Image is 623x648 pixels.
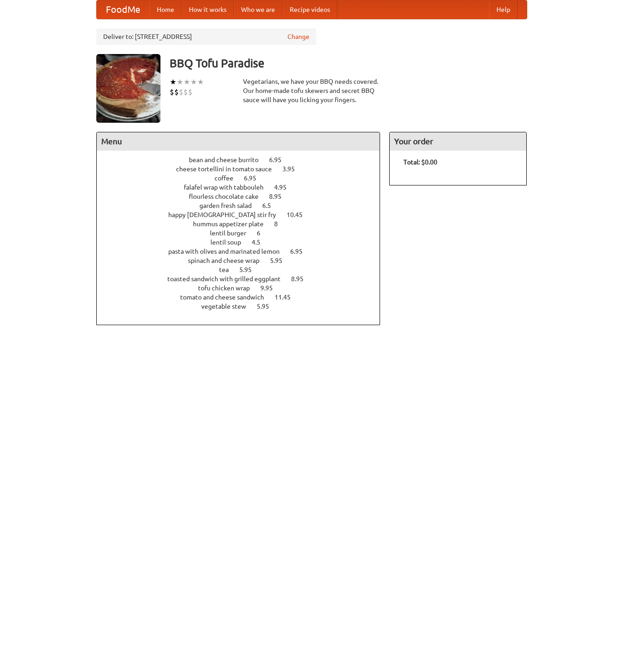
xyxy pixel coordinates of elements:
[244,174,265,182] span: 6.95
[170,77,176,87] li: ★
[269,156,291,163] span: 6.95
[282,165,304,173] span: 3.95
[269,193,291,200] span: 8.95
[274,184,296,191] span: 4.95
[189,156,268,163] span: bean and cheese burrito
[210,229,255,237] span: lentil burger
[188,257,269,264] span: spinach and cheese wrap
[282,0,337,19] a: Recipe videos
[199,202,261,209] span: garden fresh salad
[149,0,182,19] a: Home
[215,174,243,182] span: coffee
[290,248,312,255] span: 6.95
[287,32,309,41] a: Change
[287,211,312,218] span: 10.45
[168,211,320,218] a: happy [DEMOGRAPHIC_DATA] stir fry 10.45
[180,294,273,301] span: tomato and cheese sandwich
[184,184,273,191] span: falafel wrap with tabbouleh
[180,294,308,301] a: tomato and cheese sandwich 11.45
[182,0,234,19] a: How it works
[168,248,320,255] a: pasta with olives and marinated lemon 6.95
[176,77,183,87] li: ★
[260,284,282,292] span: 9.95
[96,54,160,123] img: angular.jpg
[239,266,261,273] span: 5.95
[167,275,320,283] a: toasted sandwich with grilled eggplant 8.95
[176,165,312,173] a: cheese tortellini in tomato sauce 3.95
[210,239,277,246] a: lentil soup 4.5
[215,174,273,182] a: coffee 6.95
[201,303,255,310] span: vegetable stew
[199,202,288,209] a: garden fresh salad 6.5
[188,257,299,264] a: spinach and cheese wrap 5.95
[168,211,285,218] span: happy [DEMOGRAPHIC_DATA] stir fry
[183,77,190,87] li: ★
[96,28,316,45] div: Deliver to: [STREET_ADDRESS]
[193,220,273,228] span: hummus appetizer plate
[201,303,286,310] a: vegetable stew 5.95
[168,248,289,255] span: pasta with olives and marinated lemon
[183,87,188,97] li: $
[167,275,290,283] span: toasted sandwich with grilled eggplant
[390,132,526,151] h4: Your order
[97,0,149,19] a: FoodMe
[210,229,277,237] a: lentil burger 6
[198,284,290,292] a: tofu chicken wrap 9.95
[219,266,269,273] a: tea 5.95
[170,87,174,97] li: $
[97,132,380,151] h4: Menu
[275,294,300,301] span: 11.45
[243,77,380,104] div: Vegetarians, we have your BBQ needs covered. Our home-made tofu skewers and secret BBQ sauce will...
[274,220,287,228] span: 8
[270,257,292,264] span: 5.95
[262,202,280,209] span: 6.5
[188,87,193,97] li: $
[170,54,527,72] h3: BBQ Tofu Paradise
[189,156,298,163] a: bean and cheese burrito 6.95
[189,193,268,200] span: flourless chocolate cake
[291,275,313,283] span: 8.95
[489,0,518,19] a: Help
[403,158,437,166] b: Total: $0.00
[198,284,259,292] span: tofu chicken wrap
[190,77,197,87] li: ★
[234,0,282,19] a: Who we are
[257,229,270,237] span: 6
[210,239,250,246] span: lentil soup
[184,184,303,191] a: falafel wrap with tabbouleh 4.95
[174,87,179,97] li: $
[179,87,183,97] li: $
[197,77,204,87] li: ★
[189,193,298,200] a: flourless chocolate cake 8.95
[219,266,238,273] span: tea
[257,303,278,310] span: 5.95
[176,165,281,173] span: cheese tortellini in tomato sauce
[193,220,295,228] a: hummus appetizer plate 8
[252,239,270,246] span: 4.5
